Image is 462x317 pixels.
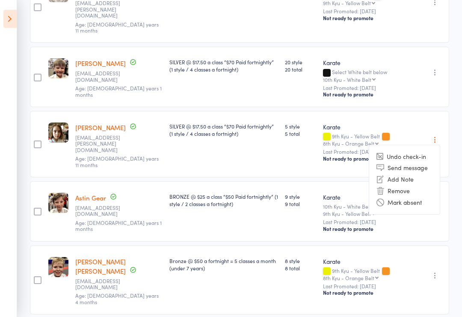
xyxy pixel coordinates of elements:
small: Last Promoted: [DATE] [323,149,415,155]
div: 9th Kyu - Yellow Belt [323,268,415,281]
li: Add Note [369,173,440,185]
small: Last Promoted: [DATE] [323,8,415,14]
span: 20 total [285,66,316,73]
span: 9 total [285,200,316,207]
a: Astin Gear [75,193,106,202]
div: 8th Kyu - Orange Belt [323,141,374,146]
div: Karate [323,257,415,266]
small: mansa96@hotmail.com [75,70,131,83]
small: anwen.carney@gmail.com [75,135,131,153]
div: Not ready to promote [323,155,415,162]
span: 5 total [285,130,316,137]
small: Last Promoted: [DATE] [323,219,415,225]
span: 5 style [285,123,316,130]
span: Age: [DEMOGRAPHIC_DATA] years 11 months [75,21,159,34]
a: [PERSON_NAME] [PERSON_NAME] [75,257,126,275]
div: Karate [323,193,415,201]
small: corrina001@live.com.au [75,205,131,217]
div: Select White belt below [323,69,415,82]
div: Not ready to promote [323,289,415,296]
div: SILVER @ $17.50 a class “$70 Paid fortnightly” (1 style / 4 classes a fortnight) [169,123,278,137]
a: [PERSON_NAME] [75,59,126,68]
li: Send message [369,162,440,173]
div: Bronze @ $50 a fortnight = 5 classes a month (under 7 years) [169,257,278,272]
a: [PERSON_NAME] [75,123,126,132]
span: Age: [DEMOGRAPHIC_DATA] years 1 months [75,84,162,98]
span: Age: [DEMOGRAPHIC_DATA] years 4 months [75,292,159,305]
li: Mark absent [369,197,440,208]
div: 8th Kyu - Orange Belt [323,275,374,281]
span: 8 total [285,264,316,272]
span: 8 style [285,257,316,264]
small: Last Promoted: [DATE] [323,283,415,289]
img: image1731390137.png [48,257,68,277]
span: Age: [DEMOGRAPHIC_DATA] years 1 months [75,219,162,232]
div: Not ready to promote [323,91,415,98]
div: 9th Kyu - Yellow Belt [323,133,415,146]
div: 10th Kyu - White Belt [323,203,415,216]
div: 10th Kyu - White Belt [323,77,371,82]
span: 9 style [285,193,316,200]
span: 20 style [285,58,316,66]
div: BRONZE @ $25 a class “$50 Paid fortnightly” (1 style / 2 classes a fortnight) [169,193,278,207]
small: Kerry_glen@outlook.com [75,278,131,290]
div: SILVER @ $17.50 a class “$70 Paid fortnightly” (1 style / 4 classes a fortnight) [169,58,278,73]
div: Karate [323,58,415,67]
div: Not ready to promote [323,15,415,21]
div: Karate [323,123,415,131]
img: image1736749046.png [48,123,68,143]
div: 9th Kyu - Yellow Belt [323,211,371,216]
li: Remove [369,185,440,197]
img: image1725256862.png [48,58,68,78]
img: image1753341877.png [48,193,68,213]
div: Not ready to promote [323,225,415,232]
span: Age: [DEMOGRAPHIC_DATA] years 11 months [75,155,159,168]
li: Undo check-in [369,151,440,162]
small: Last Promoted: [DATE] [323,85,415,91]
